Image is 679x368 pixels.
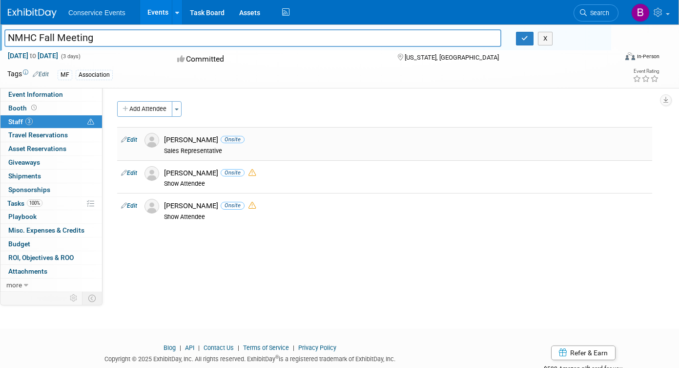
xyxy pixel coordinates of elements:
[0,251,102,264] a: ROI, Objectives & ROO
[8,118,33,126] span: Staff
[8,104,39,112] span: Booth
[164,344,176,351] a: Blog
[28,52,38,60] span: to
[538,32,553,45] button: X
[65,292,82,304] td: Personalize Event Tab Strip
[82,292,103,304] td: Toggle Event Tabs
[8,213,37,220] span: Playbook
[68,9,125,17] span: Conservice Events
[0,88,102,101] a: Event Information
[164,201,648,211] div: [PERSON_NAME]
[0,156,102,169] a: Giveaways
[625,52,635,60] img: Format-Inperson.png
[144,199,159,214] img: Associate-Profile-5.png
[637,53,659,60] div: In-Person
[0,115,102,129] a: Staff3
[631,3,650,22] img: Brooke Jacques
[551,346,616,360] a: Refer & Earn
[8,145,66,152] span: Asset Reservations
[8,267,47,275] span: Attachments
[0,238,102,251] a: Budget
[8,226,84,234] span: Misc. Expenses & Credits
[248,202,256,209] i: Double-book Warning!
[164,169,648,178] div: [PERSON_NAME]
[221,169,245,176] span: Onsite
[8,158,40,166] span: Giveaways
[574,4,618,22] a: Search
[8,8,57,18] img: ExhibitDay
[8,186,50,194] span: Sponsorships
[405,54,499,61] span: [US_STATE], [GEOGRAPHIC_DATA]
[8,90,63,98] span: Event Information
[275,354,279,360] sup: ®
[60,53,81,60] span: (3 days)
[221,136,245,143] span: Onsite
[587,9,609,17] span: Search
[8,240,30,248] span: Budget
[121,170,137,176] a: Edit
[290,344,297,351] span: |
[121,202,137,209] a: Edit
[298,344,336,351] a: Privacy Policy
[0,170,102,183] a: Shipments
[164,135,648,145] div: [PERSON_NAME]
[0,183,102,196] a: Sponsorships
[8,131,68,139] span: Travel Reservations
[0,210,102,223] a: Playbook
[0,265,102,278] a: Attachments
[235,344,242,351] span: |
[174,51,382,68] div: Committed
[25,118,33,125] span: 3
[164,147,648,155] div: Sales Representative
[29,104,39,111] span: Booth not reserved yet
[248,169,256,176] i: Double-book Warning!
[0,142,102,155] a: Asset Reservations
[185,344,194,351] a: API
[6,281,22,289] span: more
[8,254,74,261] span: ROI, Objectives & ROO
[164,213,648,221] div: Show Attendee
[144,166,159,181] img: Associate-Profile-5.png
[0,279,102,292] a: more
[33,71,49,78] a: Edit
[7,352,493,364] div: Copyright © 2025 ExhibitDay, Inc. All rights reserved. ExhibitDay is a registered trademark of Ex...
[177,344,184,351] span: |
[7,69,49,80] td: Tags
[633,69,659,74] div: Event Rating
[121,136,137,143] a: Edit
[117,101,172,117] button: Add Attendee
[7,51,59,60] span: [DATE] [DATE]
[563,51,659,65] div: Event Format
[7,199,42,207] span: Tasks
[27,199,42,207] span: 100%
[144,133,159,148] img: Associate-Profile-5.png
[87,118,94,127] span: Potential Scheduling Conflict -- at least one attendee is tagged in another overlapping event.
[164,180,648,188] div: Show Attendee
[8,172,41,180] span: Shipments
[0,197,102,210] a: Tasks100%
[58,70,72,80] div: MF
[76,70,113,80] div: Association
[0,102,102,115] a: Booth
[204,344,234,351] a: Contact Us
[221,202,245,209] span: Onsite
[196,344,202,351] span: |
[243,344,289,351] a: Terms of Service
[0,129,102,142] a: Travel Reservations
[0,224,102,237] a: Misc. Expenses & Credits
